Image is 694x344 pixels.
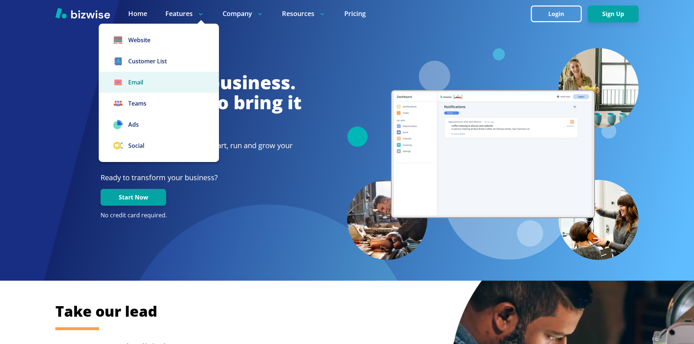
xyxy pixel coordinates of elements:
a: Ads [99,114,219,135]
a: Teams [99,93,219,114]
p: Company [223,9,264,18]
button: Login [531,5,582,22]
a: Sign Up [588,11,639,17]
a: Website [99,29,219,51]
p: No credit card required. [101,211,302,220]
p: Resources [282,9,326,18]
p: Ready to transform your business? [101,172,302,183]
a: Pricing [344,9,366,18]
a: Social [99,135,219,156]
h2: Take our lead [55,301,602,321]
h1: You have a business. We're here to bring it online. [101,72,302,133]
a: Home [128,9,147,18]
button: Sign Up [588,5,639,22]
p: Features [165,9,204,18]
a: Login [531,11,588,17]
button: Start Now [101,189,166,206]
a: Email [99,72,219,93]
a: Start Now [101,194,166,201]
img: Bizwise Logo [55,8,110,19]
a: Customer List [99,51,219,72]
